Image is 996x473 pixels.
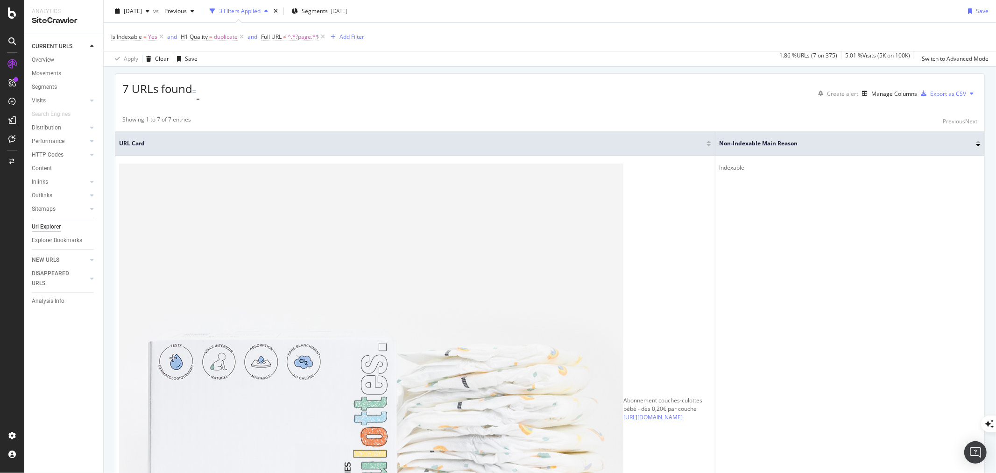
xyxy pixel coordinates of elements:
[173,51,198,66] button: Save
[32,82,97,92] a: Segments
[32,255,87,265] a: NEW URLS
[976,7,989,15] div: Save
[32,296,97,306] a: Analysis Info
[196,90,200,106] div: -
[32,96,46,106] div: Visits
[719,139,962,148] span: Non-Indexable Main Reason
[871,90,917,98] div: Manage Columns
[32,15,96,26] div: SiteCrawler
[143,33,147,41] span: =
[32,204,56,214] div: Sitemaps
[122,115,191,127] div: Showing 1 to 7 of 7 entries
[32,236,97,245] a: Explorer Bookmarks
[161,4,198,19] button: Previous
[32,164,97,173] a: Content
[111,33,142,41] span: Is Indexable
[32,96,87,106] a: Visits
[32,55,54,65] div: Overview
[32,177,87,187] a: Inlinks
[32,269,87,288] a: DISAPPEARED URLS
[32,109,71,119] div: Search Engines
[272,7,280,16] div: times
[32,164,52,173] div: Content
[32,269,79,288] div: DISAPPEARED URLS
[719,164,981,172] div: Indexable
[155,55,169,63] div: Clear
[623,396,711,413] div: Abonnement couches-culottes bébé - dès 0,20€ par couche
[148,30,157,43] span: Yes
[331,7,347,15] div: [DATE]
[930,90,966,98] div: Export as CSV
[32,7,96,15] div: Analytics
[124,55,138,63] div: Apply
[247,32,257,41] button: and
[918,51,989,66] button: Switch to Advanced Mode
[302,7,328,15] span: Segments
[845,51,910,66] div: 5.01 % Visits ( 5K on 100K )
[283,33,286,41] span: ≠
[32,136,87,146] a: Performance
[32,136,64,146] div: Performance
[119,139,704,148] span: URL Card
[32,296,64,306] div: Analysis Info
[858,88,917,99] button: Manage Columns
[32,255,59,265] div: NEW URLS
[32,42,87,51] a: CURRENT URLS
[185,55,198,63] div: Save
[922,55,989,63] div: Switch to Advanced Mode
[339,33,364,41] div: Add Filter
[214,30,238,43] span: duplicate
[219,7,261,15] div: 3 Filters Applied
[32,123,87,133] a: Distribution
[32,69,97,79] a: Movements
[181,33,208,41] span: H1 Quality
[32,150,64,160] div: HTTP Codes
[161,7,187,15] span: Previous
[827,90,858,98] div: Create alert
[32,82,57,92] div: Segments
[261,33,282,41] span: Full URL
[779,51,837,66] div: 1.86 % URLs ( 7 on 375 )
[32,123,61,133] div: Distribution
[206,4,272,19] button: 3 Filters Applied
[32,204,87,214] a: Sitemaps
[32,55,97,65] a: Overview
[247,33,257,41] div: and
[964,441,987,464] div: Open Intercom Messenger
[122,81,192,96] span: 7 URLs found
[111,4,153,19] button: [DATE]
[32,236,82,245] div: Explorer Bookmarks
[167,33,177,41] div: and
[964,4,989,19] button: Save
[32,191,87,201] a: Outlinks
[142,51,169,66] button: Clear
[943,117,965,125] div: Previous
[32,42,72,51] div: CURRENT URLS
[192,90,196,93] img: Equal
[917,86,966,101] button: Export as CSV
[965,117,977,125] div: Next
[167,32,177,41] button: and
[327,31,364,43] button: Add Filter
[32,222,97,232] a: Url Explorer
[623,413,683,421] a: [URL][DOMAIN_NAME]
[943,115,965,127] button: Previous
[124,7,142,15] span: 2025 Aug. 31st
[32,177,48,187] div: Inlinks
[32,109,80,119] a: Search Engines
[209,33,212,41] span: =
[288,30,319,43] span: ^.*?page.*$
[32,191,52,201] div: Outlinks
[32,69,61,79] div: Movements
[814,86,858,101] button: Create alert
[288,4,351,19] button: Segments[DATE]
[32,222,61,232] div: Url Explorer
[965,115,977,127] button: Next
[153,7,161,15] span: vs
[32,150,87,160] a: HTTP Codes
[111,51,138,66] button: Apply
